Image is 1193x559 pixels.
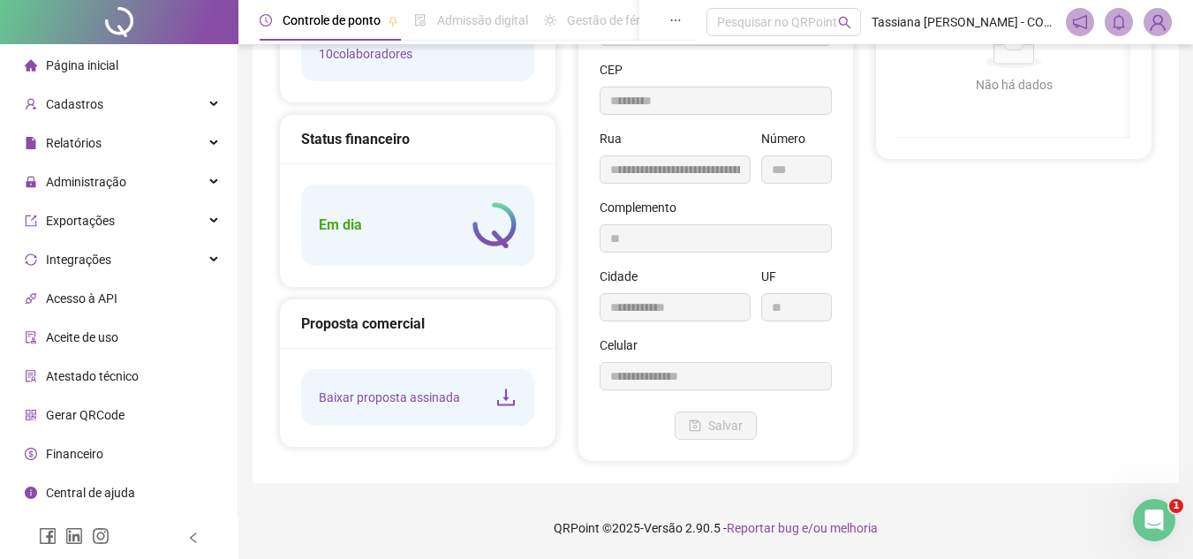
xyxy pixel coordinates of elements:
[761,267,788,286] label: UF
[544,14,556,26] span: sun
[287,441,331,453] span: Tarefas
[265,397,353,467] button: Tarefas
[203,441,238,453] span: Ajuda
[600,129,633,148] label: Rua
[1133,499,1175,541] iframe: Intercom live chat
[46,447,103,461] span: Financeiro
[46,291,117,306] span: Acesso à API
[25,176,37,188] span: lock
[36,377,173,396] div: Olá, CONSTRUTORA
[1111,14,1127,30] span: bell
[319,388,460,407] span: Baixar proposta assinada
[600,60,634,79] label: CEP
[600,198,688,217] label: Complemento
[388,16,398,26] span: pushpin
[727,521,878,535] span: Reportar bug e/ou melhoria
[46,253,111,267] span: Integrações
[283,13,381,27] span: Controle de ponto
[187,532,200,544] span: left
[260,14,272,26] span: clock-circle
[872,12,1055,32] span: Tassiana [PERSON_NAME] - CONSTRUTORA [PERSON_NAME] PIAZZA
[472,202,517,248] img: logo-atual-colorida-simples.ef1a4d5a9bda94f4ab63.png
[675,412,757,440] button: Salvar
[301,313,534,335] div: Proposta comercial
[918,75,1109,94] div: Não há dados
[25,448,37,460] span: dollar
[36,283,295,301] div: Envie uma mensagem
[65,527,83,545] span: linkedin
[25,137,37,149] span: file
[46,136,102,150] span: Relatórios
[18,268,336,353] div: Envie uma mensagemNormalmente respondemos em alguns minutos
[223,28,258,64] img: Profile image for Gabriel
[1072,14,1088,30] span: notification
[46,330,118,344] span: Aceite de uso
[25,253,37,266] span: sync
[26,441,64,453] span: Início
[46,214,115,228] span: Exportações
[25,98,37,110] span: user-add
[495,387,517,408] span: download
[238,497,1193,559] footer: QRPoint © 2025 - 2.90.5 -
[319,25,457,64] span: Anual - 1 a 10 colaboradores
[46,369,139,383] span: Atestado técnico
[301,128,534,150] div: Status financeiro
[25,215,37,227] span: export
[46,408,125,422] span: Gerar QRCode
[669,14,682,26] span: ellipsis
[36,301,295,338] div: Normalmente respondemos em alguns minutos
[1169,499,1183,513] span: 1
[25,292,37,305] span: api
[46,97,103,111] span: Cadastros
[25,331,37,344] span: audit
[25,59,37,72] span: home
[414,14,427,26] span: file-done
[600,336,649,355] label: Celular
[35,125,318,185] p: Olá CONSTRUTORA 👋
[92,527,109,545] span: instagram
[838,16,851,29] span: search
[25,409,37,421] span: qrcode
[644,521,683,535] span: Versão
[46,58,118,72] span: Página inicial
[600,267,649,286] label: Cidade
[256,28,291,64] img: Profile image for Financeiro
[35,185,318,246] p: Como podemos ajudar?
[25,370,37,382] span: solution
[761,129,817,148] label: Número
[39,527,57,545] span: facebook
[1144,9,1171,35] img: 56053
[189,28,224,64] img: Profile image for Maria
[97,441,167,453] span: Mensagens
[177,397,265,467] button: Ajuda
[35,34,64,62] img: logo
[567,13,656,27] span: Gestão de férias
[46,486,135,500] span: Central de ajuda
[46,175,126,189] span: Administração
[18,362,336,489] div: Olá, CONSTRUTORA
[437,13,528,27] span: Admissão digital
[304,28,336,60] div: Fechar
[88,397,177,467] button: Mensagens
[319,215,362,236] h5: Em dia
[25,487,37,499] span: info-circle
